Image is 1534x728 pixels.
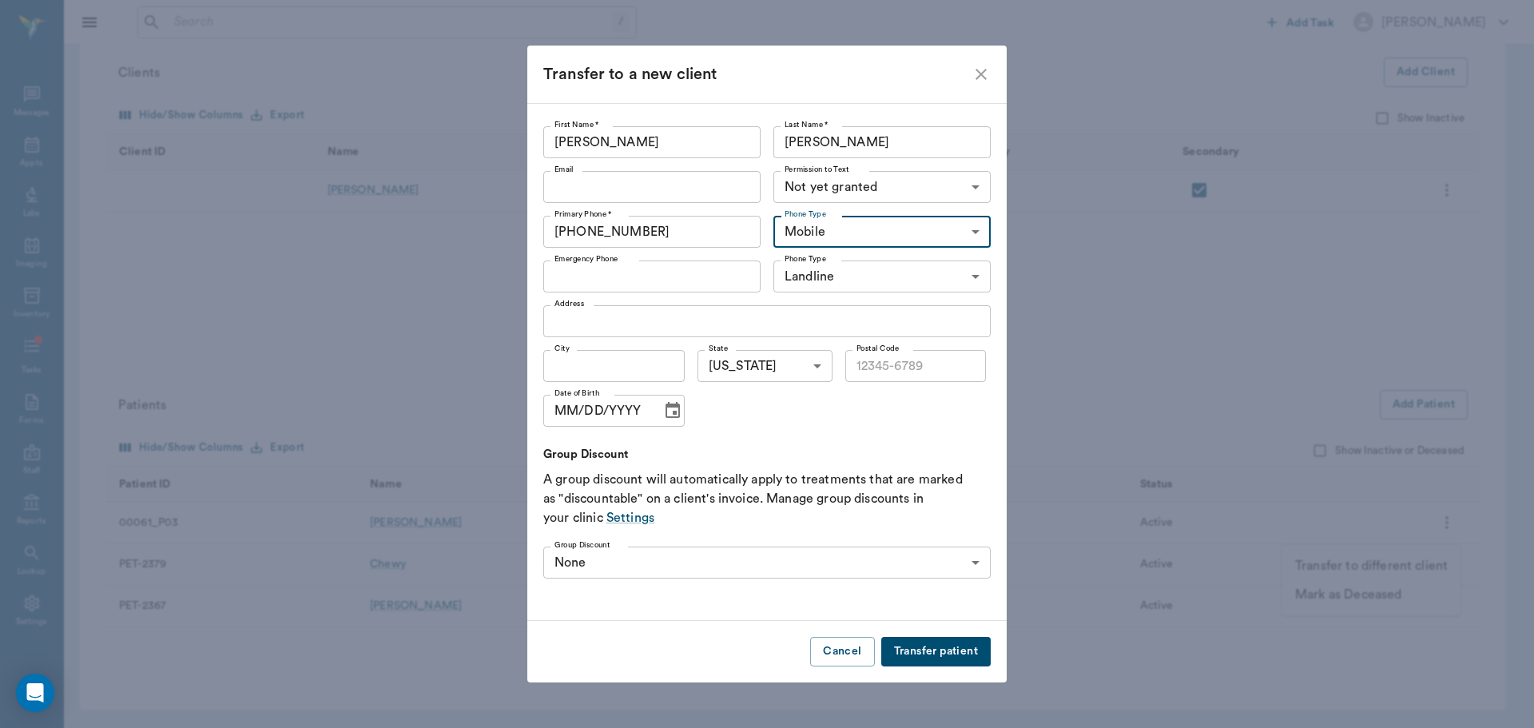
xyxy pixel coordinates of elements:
[554,119,599,130] label: First Name *
[543,547,991,579] div: None
[785,164,848,175] label: Permission to Text
[543,446,975,463] p: Group Discount
[554,253,618,265] label: Emergency Phone
[697,350,833,382] div: [US_STATE]
[810,637,874,666] button: Cancel
[543,470,991,527] p: A group discount will automatically apply to treatments that are marked as "discountable" on a cl...
[709,343,728,354] label: State
[554,388,599,399] label: Date of Birth
[554,539,610,551] label: Group Discount
[773,171,991,203] div: Not yet granted
[606,511,654,524] a: Settings
[845,350,987,382] input: 12345-6789
[554,343,570,354] label: City
[972,65,991,84] button: close
[554,164,574,175] label: Email
[785,119,829,130] label: Last Name *
[773,261,991,292] div: Landline
[554,209,612,220] label: Primary Phone *
[785,253,826,265] label: Phone Type
[543,395,650,427] input: MM/DD/YYYY
[856,343,899,354] label: Postal Code
[657,395,689,427] button: Choose date
[773,216,991,248] div: Mobile
[785,209,826,220] label: Phone Type
[16,674,54,712] div: Open Intercom Messenger
[881,637,991,666] button: Transfer patient
[543,62,972,87] div: Transfer to a new client
[554,298,584,309] label: Address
